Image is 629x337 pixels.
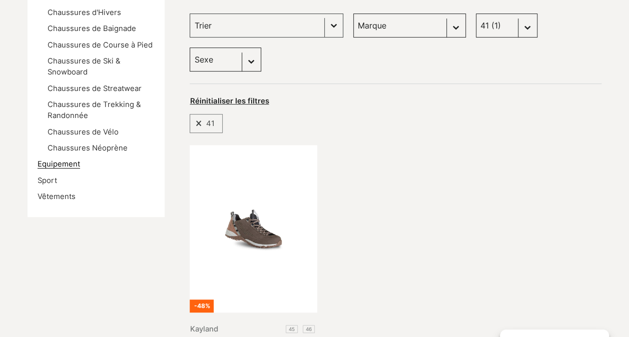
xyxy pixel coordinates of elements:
button: Basculer la liste [325,14,343,37]
a: Chaussures de Streatwear [48,84,142,93]
button: Réinitialiser les filtres [190,96,269,106]
a: Equipement [38,159,80,168]
a: Sport [38,176,57,185]
div: 41 [190,114,223,133]
a: Chaussures de Baignade [48,24,136,33]
a: Chaussures de Trekking & Randonnée [48,100,141,120]
a: Chaussures d'Hivers [48,8,121,17]
a: Chaussures de Course à Pied [48,40,153,49]
a: Chaussures de Ski & Snowboard [48,56,121,76]
a: Chaussures de Vélo [48,127,119,136]
a: Vêtements [38,192,76,201]
span: 41 [202,117,218,130]
input: Trier [194,19,320,32]
a: Chaussures Néoprène [48,143,128,152]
